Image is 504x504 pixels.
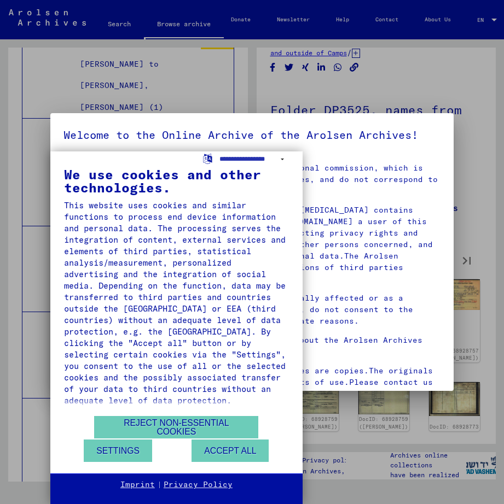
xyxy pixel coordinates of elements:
[192,439,269,462] button: Accept all
[64,168,289,194] div: We use cookies and other technologies.
[84,439,152,462] button: Settings
[120,479,155,490] a: Imprint
[64,200,289,406] div: This website uses cookies and similar functions to process end device information and personal da...
[94,416,258,438] button: Reject non-essential cookies
[164,479,233,490] a: Privacy Policy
